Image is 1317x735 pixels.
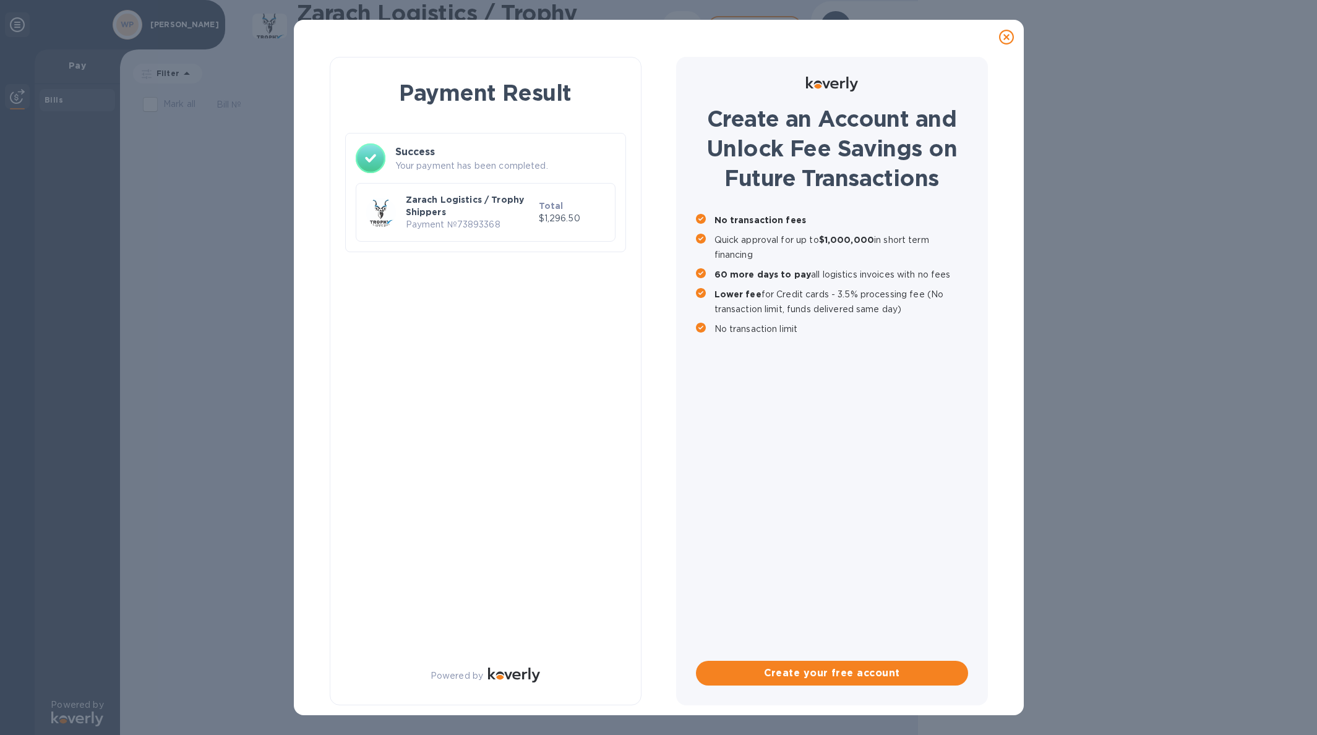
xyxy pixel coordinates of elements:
p: Payment № 73893368 [406,218,534,231]
button: Create your free account [696,661,968,686]
b: No transaction fees [714,215,807,225]
img: Logo [488,668,540,682]
h1: Payment Result [350,77,621,108]
p: Your payment has been completed. [395,159,616,172]
span: Create your free account [706,666,958,681]
h1: Create an Account and Unlock Fee Savings on Future Transactions [696,104,968,193]
b: Total [539,201,564,211]
h3: Success [395,145,616,159]
b: Lower fee [714,289,761,299]
p: Quick approval for up to in short term financing [714,232,968,262]
b: $1,000,000 [819,235,874,245]
img: Logo [806,77,858,91]
b: 60 more days to pay [714,270,812,279]
p: No transaction limit [714,321,968,336]
p: Powered by [431,669,483,682]
p: all logistics invoices with no fees [714,267,968,282]
p: Zarach Logistics / Trophy Shippers [406,193,534,218]
p: for Credit cards - 3.5% processing fee (No transaction limit, funds delivered same day) [714,287,968,317]
p: $1,296.50 [539,212,605,225]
